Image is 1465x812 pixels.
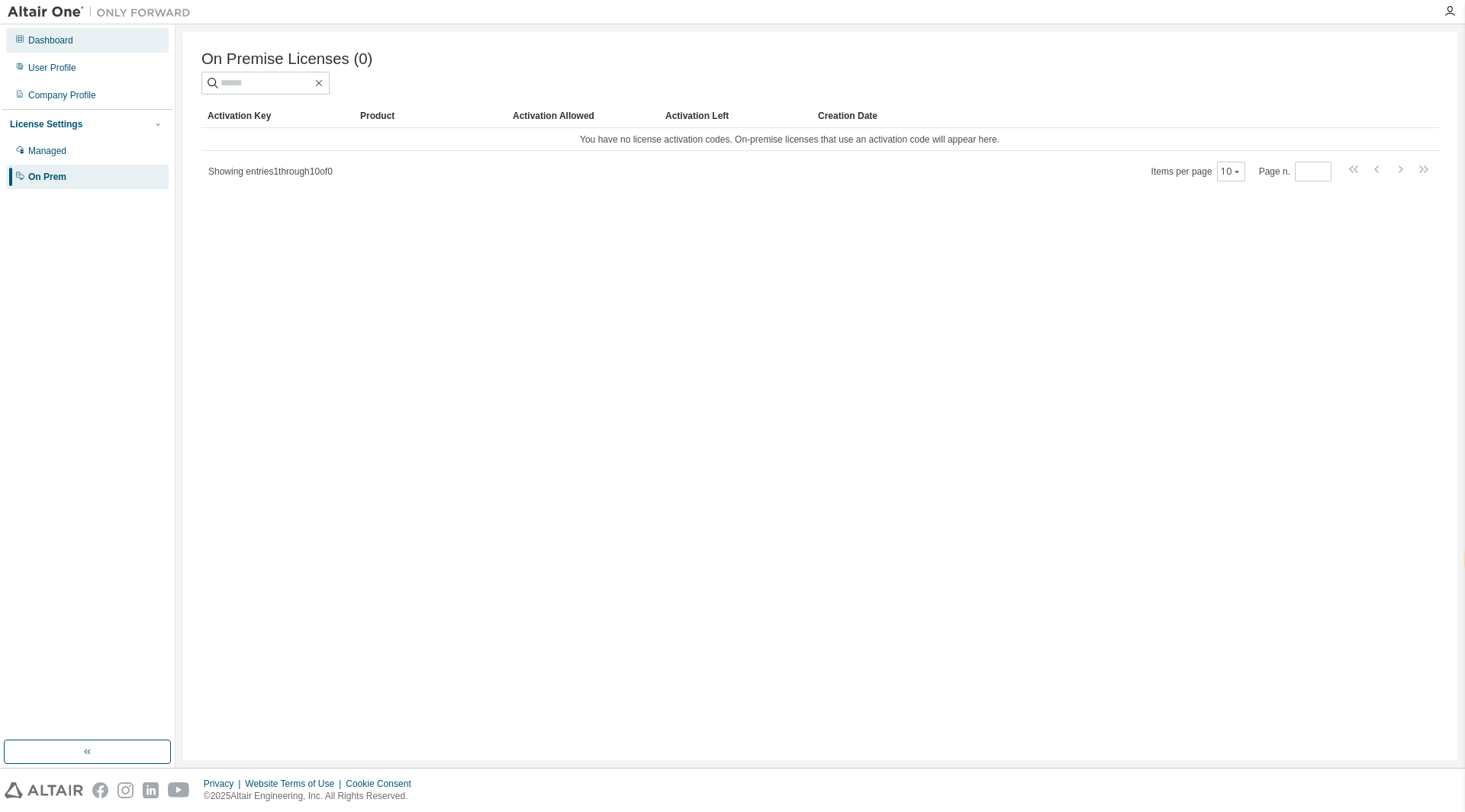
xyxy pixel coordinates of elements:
div: Activation Allowed [513,104,653,128]
div: Cookie Consent [346,778,420,790]
img: facebook.svg [92,782,108,798]
p: © 2025 Altair Engineering, Inc. All Rights Reserved. [204,790,420,803]
img: instagram.svg [118,782,134,798]
div: Managed [28,145,66,157]
div: Website Terms of Use [245,778,346,790]
div: Privacy [204,778,245,790]
img: linkedin.svg [143,782,159,798]
img: altair_logo.svg [5,782,83,798]
div: Activation Left [665,104,806,128]
div: On Prem [28,171,66,183]
td: You have no license activation codes. On-premise licenses that use an activation code will appear... [201,128,1378,151]
div: Product [360,104,501,128]
span: Page n. [1259,162,1331,181]
div: User Profile [28,62,76,74]
div: Activation Key [208,104,348,128]
span: On Premise Licenses (0) [201,50,372,68]
div: Creation Date [818,104,1372,128]
div: Dashboard [28,34,73,47]
img: youtube.svg [168,782,190,798]
img: Altair One [8,5,198,20]
div: License Settings [10,118,82,130]
span: Showing entries 1 through 10 of 0 [208,166,333,177]
span: Items per page [1151,162,1245,181]
div: Company Profile [28,89,96,101]
button: 10 [1221,165,1241,178]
